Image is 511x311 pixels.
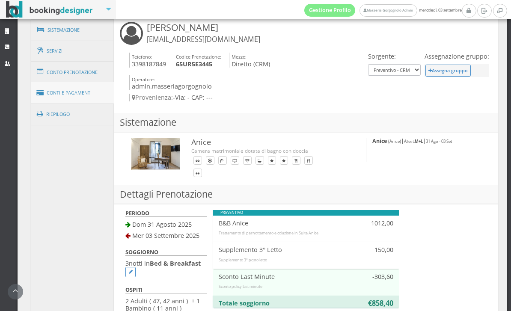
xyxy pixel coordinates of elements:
div: PREVENTIVO [213,210,399,216]
span: - CAP: --- [187,93,213,101]
span: Mer 03 Settembre 2025 [132,231,199,240]
h3: [PERSON_NAME] [147,22,260,44]
h4: Diretto (CRM) [229,53,270,68]
button: Assegna gruppo [425,65,471,76]
b: Totale soggiorno [219,299,270,307]
b: € [368,299,372,308]
b: SOGGIORNO [125,249,158,256]
h4: Assegnazione gruppo: [425,53,489,60]
h4: admin.masseriagorgognolo [129,75,212,90]
div: Camera matrimoniale dotata di bagno con doccia [191,147,349,154]
h4: Supplemento 3° Letto [219,246,347,253]
span: Dom 31 Agosto 2025 [132,220,192,228]
small: 31 Ago - 03 Set [426,139,452,144]
small: Telefono: [132,53,152,60]
h4: B&B Anice [219,219,347,227]
span: mercoledì, 03 settembre [304,4,462,17]
div: Sconto policy last minute [219,284,393,290]
b: Anice [372,137,387,145]
b: Bed & Breakfast [150,259,201,267]
a: Riepilogo [31,103,114,125]
h4: notti in [125,260,207,277]
h4: 3398187849 [129,53,166,68]
a: Gestione Profilo [304,4,356,17]
h4: -303,60 [358,273,393,280]
span: 3 [125,259,129,267]
b: 858,40 [372,299,393,308]
b: OSPITI [125,286,143,293]
h4: Sconto Last Minute [219,273,347,280]
h5: | | [372,138,481,144]
h3: Dettagli Prenotazione [114,185,498,204]
a: Conto Prenotazione [31,61,114,83]
span: Via: [175,93,186,101]
span: Provenienza: [132,93,173,101]
small: [EMAIL_ADDRESS][DOMAIN_NAME] [147,35,260,44]
a: Masseria Gorgognolo Admin [359,4,417,17]
a: Servizi [31,40,114,62]
small: (Anice) [388,139,401,144]
a: Conti e Pagamenti [31,82,114,104]
small: Allest. [404,139,423,144]
h4: 150,00 [358,246,393,253]
h3: Anice [191,138,349,147]
small: Codice Prenotazione: [176,53,221,60]
small: Operatore: [132,76,155,83]
img: c61cfc06592711ee9b0b027e0800ecac.jpg [131,138,180,170]
h4: 1012,00 [358,219,393,227]
b: M L [415,139,423,144]
div: Trattamento di pernottamento e colazione in Suite Anice [219,231,393,236]
small: Mezzo: [232,53,247,60]
a: Sistemazione [31,19,114,41]
div: Supplemento 3° posto letto [219,258,393,263]
img: BookingDesigner.com [6,1,93,18]
b: + [419,139,421,144]
b: 65UR5E3445 [176,60,212,68]
h4: - [129,94,366,101]
h3: Sistemazione [114,113,498,132]
b: PERIODO [125,210,149,217]
h4: Sorgente: [368,53,421,60]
